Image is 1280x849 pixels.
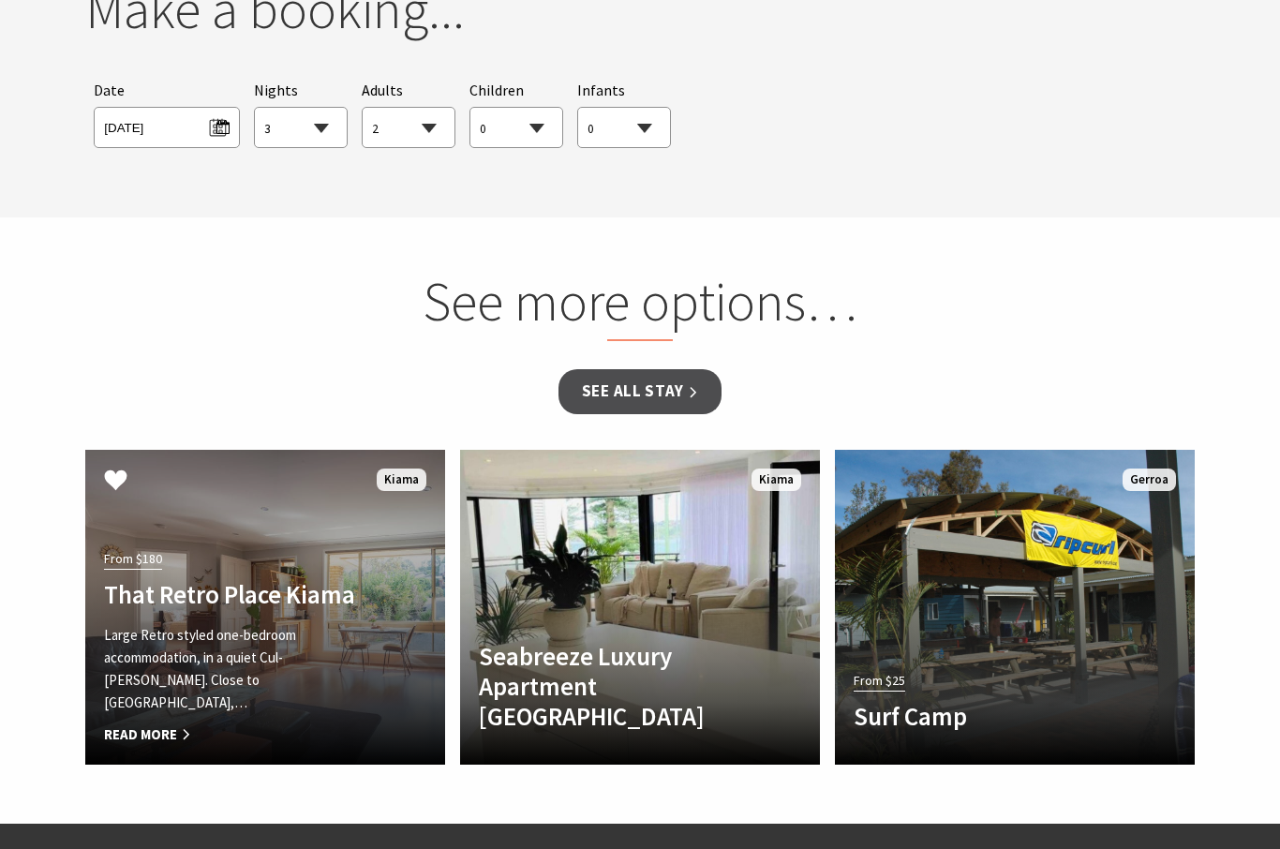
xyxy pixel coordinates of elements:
span: Children [469,81,524,99]
h2: See more options… [283,269,998,342]
button: Click to Favourite That Retro Place Kiama [85,450,146,514]
span: From $25 [854,670,905,692]
span: Gerroa [1123,469,1176,492]
a: Another Image Used From $25 Surf Camp Gerroa [835,450,1195,765]
div: Please choose your desired arrival date [94,79,239,149]
span: [DATE] [104,112,229,138]
span: Kiama [377,469,426,492]
h4: Surf Camp [854,701,1122,731]
span: From $180 [104,548,162,570]
div: Choose a number of nights [254,79,348,149]
h4: Seabreeze Luxury Apartment [GEOGRAPHIC_DATA] [479,641,747,732]
a: From $180 That Retro Place Kiama Large Retro styled one-bedroom accommodation, in a quiet Cul-[PE... [85,450,445,765]
span: Read More [104,723,372,746]
p: Large Retro styled one-bedroom accommodation, in a quiet Cul-[PERSON_NAME]. Close to [GEOGRAPHIC_... [104,624,372,714]
span: Infants [577,81,625,99]
a: Another Image Used Seabreeze Luxury Apartment [GEOGRAPHIC_DATA] Kiama [460,450,820,765]
span: Date [94,81,125,99]
span: Adults [362,81,403,99]
h4: That Retro Place Kiama [104,579,372,609]
span: Nights [254,79,298,103]
a: See all Stay [558,369,722,413]
span: Kiama [752,469,801,492]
